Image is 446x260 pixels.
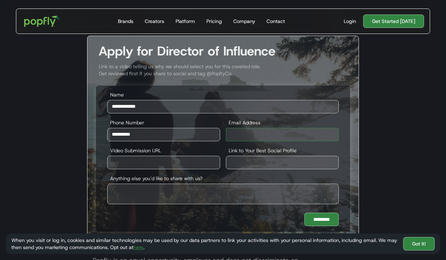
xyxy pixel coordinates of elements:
div: When you visit or log in, cookies and similar technologies may be used by our data partners to li... [11,237,398,251]
a: Company [230,9,258,34]
strong: Apply for Director of Influence [99,42,275,59]
label: Phone Number [107,119,220,126]
a: Contact [264,9,288,34]
label: Email Address [226,119,339,126]
a: Get Started [DATE] [363,14,424,28]
div: Login [344,18,356,25]
label: Link to Your Best Social Profile [226,147,339,154]
label: Video Submission URL [107,147,220,154]
div: Contact [267,18,285,25]
form: Director of Influence Application [96,85,350,232]
a: Platform [173,9,198,34]
div: Creators [145,18,164,25]
div: Brands [118,18,133,25]
a: Pricing [204,9,225,34]
a: Got It! [403,237,435,250]
a: Login [341,18,359,25]
a: Brands [115,9,136,34]
div: Company [233,18,255,25]
label: Name [107,91,339,98]
a: Creators [142,9,167,34]
div: Platform [176,18,195,25]
div: Link to a video telling us why we should select you for this coveted role. Get reviewed first if ... [87,63,359,77]
a: home [19,11,65,32]
label: Anything else you'd like to share with us? [107,175,339,182]
div: Pricing [206,18,222,25]
a: here [133,244,143,250]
